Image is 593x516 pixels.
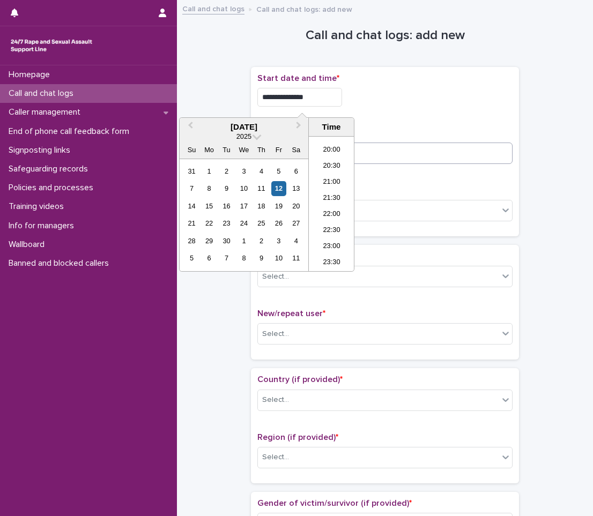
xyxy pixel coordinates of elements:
[289,199,303,213] div: Choose Saturday, September 20th, 2025
[219,164,234,178] div: Choose Tuesday, September 2nd, 2025
[202,234,216,248] div: Choose Monday, September 29th, 2025
[236,234,251,248] div: Choose Wednesday, October 1st, 2025
[271,234,286,248] div: Choose Friday, October 3rd, 2025
[184,143,199,157] div: Su
[309,223,354,239] li: 22:30
[262,452,289,463] div: Select...
[202,164,216,178] div: Choose Monday, September 1st, 2025
[183,162,305,267] div: month 2025-09
[219,143,234,157] div: Tu
[236,251,251,265] div: Choose Wednesday, October 8th, 2025
[219,199,234,213] div: Choose Tuesday, September 16th, 2025
[202,199,216,213] div: Choose Monday, September 15th, 2025
[271,216,286,230] div: Choose Friday, September 26th, 2025
[236,164,251,178] div: Choose Wednesday, September 3rd, 2025
[271,181,286,196] div: Choose Friday, September 12th, 2025
[257,74,339,83] span: Start date and time
[309,143,354,159] li: 20:00
[236,199,251,213] div: Choose Wednesday, September 17th, 2025
[219,181,234,196] div: Choose Tuesday, September 9th, 2025
[271,251,286,265] div: Choose Friday, October 10th, 2025
[254,251,269,265] div: Choose Thursday, October 9th, 2025
[219,234,234,248] div: Choose Tuesday, September 30th, 2025
[219,251,234,265] div: Choose Tuesday, October 7th, 2025
[251,28,519,43] h1: Call and chat logs: add new
[309,207,354,223] li: 22:00
[236,132,251,140] span: 2025
[182,2,244,14] a: Call and chat logs
[257,433,338,442] span: Region (if provided)
[184,181,199,196] div: Choose Sunday, September 7th, 2025
[4,88,82,99] p: Call and chat logs
[4,164,97,174] p: Safeguarding records
[236,143,251,157] div: We
[309,159,354,175] li: 20:30
[184,199,199,213] div: Choose Sunday, September 14th, 2025
[271,164,286,178] div: Choose Friday, September 5th, 2025
[271,199,286,213] div: Choose Friday, September 19th, 2025
[4,145,79,155] p: Signposting links
[184,234,199,248] div: Choose Sunday, September 28th, 2025
[9,35,94,56] img: rhQMoQhaT3yELyF149Cw
[202,143,216,157] div: Mo
[289,143,303,157] div: Sa
[180,122,308,132] div: [DATE]
[202,216,216,230] div: Choose Monday, September 22nd, 2025
[4,126,138,137] p: End of phone call feedback form
[254,181,269,196] div: Choose Thursday, September 11th, 2025
[4,258,117,268] p: Banned and blocked callers
[184,164,199,178] div: Choose Sunday, August 31st, 2025
[309,191,354,207] li: 21:30
[262,271,289,282] div: Select...
[289,181,303,196] div: Choose Saturday, September 13th, 2025
[271,143,286,157] div: Fr
[4,183,102,193] p: Policies and processes
[309,239,354,255] li: 23:00
[262,328,289,340] div: Select...
[236,216,251,230] div: Choose Wednesday, September 24th, 2025
[181,119,198,136] button: Previous Month
[4,240,53,250] p: Wallboard
[289,164,303,178] div: Choose Saturday, September 6th, 2025
[312,122,351,132] div: Time
[202,251,216,265] div: Choose Monday, October 6th, 2025
[236,181,251,196] div: Choose Wednesday, September 10th, 2025
[289,251,303,265] div: Choose Saturday, October 11th, 2025
[257,499,412,507] span: Gender of victim/survivor (if provided)
[254,216,269,230] div: Choose Thursday, September 25th, 2025
[254,143,269,157] div: Th
[309,175,354,191] li: 21:00
[254,199,269,213] div: Choose Thursday, September 18th, 2025
[202,181,216,196] div: Choose Monday, September 8th, 2025
[184,216,199,230] div: Choose Sunday, September 21st, 2025
[4,221,83,231] p: Info for managers
[254,234,269,248] div: Choose Thursday, October 2nd, 2025
[309,255,354,271] li: 23:30
[289,216,303,230] div: Choose Saturday, September 27th, 2025
[219,216,234,230] div: Choose Tuesday, September 23rd, 2025
[184,251,199,265] div: Choose Sunday, October 5th, 2025
[257,375,343,384] span: Country (if provided)
[4,201,72,212] p: Training videos
[262,394,289,406] div: Select...
[257,309,325,318] span: New/repeat user
[4,107,89,117] p: Caller management
[254,164,269,178] div: Choose Thursday, September 4th, 2025
[4,70,58,80] p: Homepage
[289,234,303,248] div: Choose Saturday, October 4th, 2025
[256,3,352,14] p: Call and chat logs: add new
[291,119,308,136] button: Next Month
